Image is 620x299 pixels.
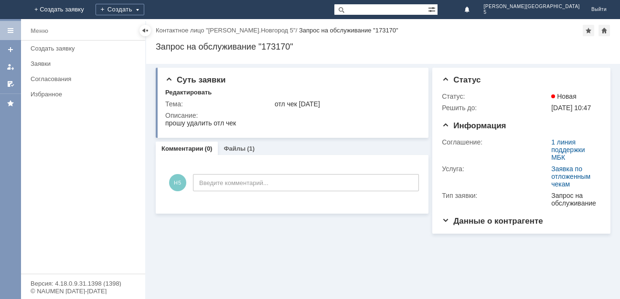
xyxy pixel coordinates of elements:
div: (0) [205,145,213,152]
div: Статус: [442,93,549,100]
span: Новая [551,93,577,100]
a: Мои заявки [3,59,18,74]
div: Создать [96,4,144,15]
span: [DATE] 10:47 [551,104,591,112]
a: Заявки [27,56,143,71]
div: Редактировать [165,89,212,96]
div: Заявки [31,60,139,67]
span: Информация [442,121,506,130]
span: Статус [442,75,481,84]
span: Данные о контрагенте [442,217,543,226]
div: Создать заявку [31,45,139,52]
a: Комментарии [161,145,203,152]
div: Согласования [31,75,139,82]
div: Меню [31,25,48,37]
div: Запрос на обслуживание [551,192,597,207]
span: [PERSON_NAME][GEOGRAPHIC_DATA] [484,4,580,10]
span: 5 [484,10,580,15]
div: (1) [247,145,255,152]
a: Согласования [27,72,143,86]
div: Соглашение: [442,138,549,146]
div: отл чек [DATE] [275,100,417,108]
div: Запрос на обслуживание "173170" [156,42,610,52]
div: Запрос на обслуживание "173170" [299,27,398,34]
div: © NAUMEN [DATE]-[DATE] [31,288,136,294]
div: Услуга: [442,165,549,173]
div: Описание: [165,112,418,119]
a: Файлы [224,145,246,152]
a: Создать заявку [27,41,143,56]
span: Расширенный поиск [428,4,438,13]
span: Н5 [169,174,186,191]
a: Контактное лицо "[PERSON_NAME].Новгород 5" [156,27,296,34]
a: Создать заявку [3,42,18,57]
div: Тип заявки: [442,192,549,199]
a: Мои согласования [3,76,18,92]
a: 1 линия поддержки МБК [551,138,585,161]
div: Избранное [31,91,129,98]
div: Добавить в избранное [583,25,594,36]
div: Версия: 4.18.0.9.31.1398 (1398) [31,280,136,287]
div: Тема: [165,100,273,108]
div: Скрыть меню [139,25,151,36]
div: Сделать домашней страницей [599,25,610,36]
div: Решить до: [442,104,549,112]
a: Заявка по отложенным чекам [551,165,590,188]
div: / [156,27,299,34]
span: Суть заявки [165,75,225,84]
